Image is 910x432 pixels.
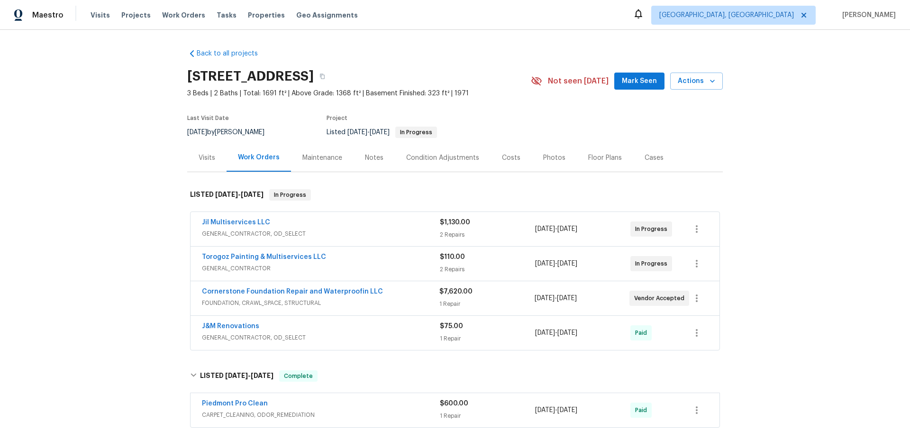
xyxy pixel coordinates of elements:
[440,219,470,226] span: $1,130.00
[557,260,577,267] span: [DATE]
[645,153,664,163] div: Cases
[202,333,440,342] span: GENERAL_CONTRACTOR, OD_SELECT
[202,410,440,420] span: CARPET_CLEANING, ODOR_REMEDIATION
[251,372,273,379] span: [DATE]
[440,230,535,239] div: 2 Repairs
[535,405,577,415] span: -
[535,224,577,234] span: -
[588,153,622,163] div: Floor Plans
[838,10,896,20] span: [PERSON_NAME]
[215,191,238,198] span: [DATE]
[187,180,723,210] div: LISTED [DATE]-[DATE]In Progress
[670,73,723,90] button: Actions
[548,76,609,86] span: Not seen [DATE]
[202,323,259,330] a: J&M Renovations
[202,298,439,308] span: FOUNDATION, CRAWL_SPACE, STRUCTURAL
[202,400,268,407] a: Piedmont Pro Clean
[535,330,555,336] span: [DATE]
[347,129,390,136] span: -
[557,407,577,414] span: [DATE]
[200,370,273,382] h6: LISTED
[162,10,205,20] span: Work Orders
[440,334,535,343] div: 1 Repair
[187,127,276,138] div: by [PERSON_NAME]
[635,259,671,268] span: In Progress
[370,129,390,136] span: [DATE]
[202,264,440,273] span: GENERAL_CONTRACTOR
[225,372,248,379] span: [DATE]
[202,229,440,239] span: GENERAL_CONTRACTOR, OD_SELECT
[535,259,577,268] span: -
[347,129,367,136] span: [DATE]
[190,189,264,201] h6: LISTED
[543,153,565,163] div: Photos
[187,115,229,121] span: Last Visit Date
[535,328,577,338] span: -
[187,49,278,58] a: Back to all projects
[557,330,577,336] span: [DATE]
[187,129,207,136] span: [DATE]
[32,10,64,20] span: Maestro
[535,295,555,302] span: [DATE]
[187,89,531,98] span: 3 Beds | 2 Baths | Total: 1691 ft² | Above Grade: 1368 ft² | Basement Finished: 323 ft² | 1971
[440,411,535,421] div: 1 Repair
[187,72,314,81] h2: [STREET_ADDRESS]
[225,372,273,379] span: -
[614,73,664,90] button: Mark Seen
[248,10,285,20] span: Properties
[215,191,264,198] span: -
[406,153,479,163] div: Condition Adjustments
[635,405,651,415] span: Paid
[91,10,110,20] span: Visits
[396,129,436,135] span: In Progress
[202,288,383,295] a: Cornerstone Foundation Repair and Waterproofin LLC
[659,10,794,20] span: [GEOGRAPHIC_DATA], [GEOGRAPHIC_DATA]
[557,295,577,302] span: [DATE]
[327,115,347,121] span: Project
[238,153,280,162] div: Work Orders
[365,153,383,163] div: Notes
[502,153,520,163] div: Costs
[202,254,326,260] a: Torogoz Painting & Multiservices LLC
[241,191,264,198] span: [DATE]
[440,400,468,407] span: $600.00
[270,190,310,200] span: In Progress
[302,153,342,163] div: Maintenance
[535,260,555,267] span: [DATE]
[535,294,577,303] span: -
[187,361,723,391] div: LISTED [DATE]-[DATE]Complete
[202,219,270,226] a: Jil Multiservices LLC
[121,10,151,20] span: Projects
[327,129,437,136] span: Listed
[557,226,577,232] span: [DATE]
[440,323,463,330] span: $75.00
[535,407,555,414] span: [DATE]
[678,75,715,87] span: Actions
[622,75,657,87] span: Mark Seen
[535,226,555,232] span: [DATE]
[635,224,671,234] span: In Progress
[440,265,535,274] div: 2 Repairs
[217,12,237,18] span: Tasks
[296,10,358,20] span: Geo Assignments
[440,254,465,260] span: $110.00
[280,371,317,381] span: Complete
[439,288,473,295] span: $7,620.00
[199,153,215,163] div: Visits
[634,294,688,303] span: Vendor Accepted
[635,328,651,338] span: Paid
[439,299,534,309] div: 1 Repair
[314,68,331,85] button: Copy Address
